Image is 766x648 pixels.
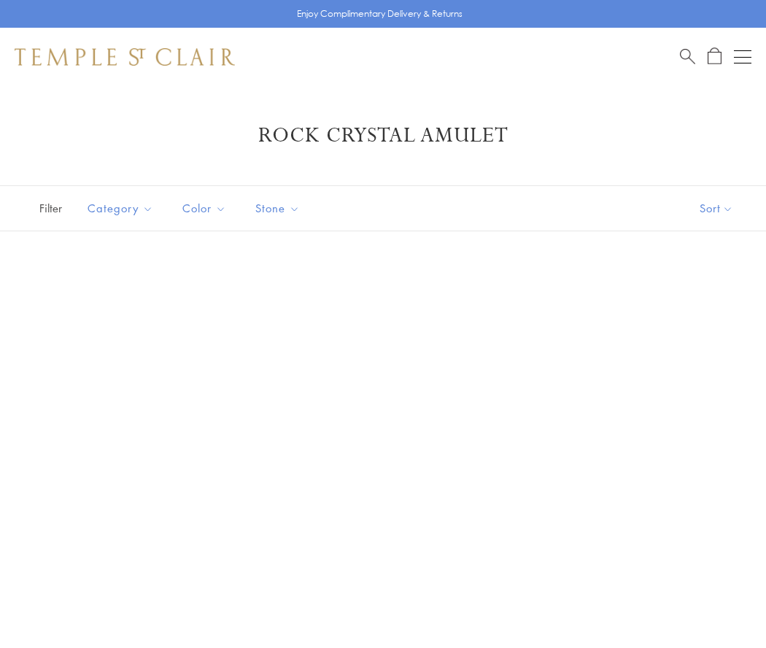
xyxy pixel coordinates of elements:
[175,199,237,217] span: Color
[297,7,463,21] p: Enjoy Complimentary Delivery & Returns
[680,47,695,66] a: Search
[734,48,751,66] button: Open navigation
[77,192,164,225] button: Category
[244,192,311,225] button: Stone
[248,199,311,217] span: Stone
[171,192,237,225] button: Color
[708,47,721,66] a: Open Shopping Bag
[667,186,766,231] button: Show sort by
[15,48,235,66] img: Temple St. Clair
[36,123,730,149] h1: Rock Crystal Amulet
[80,199,164,217] span: Category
